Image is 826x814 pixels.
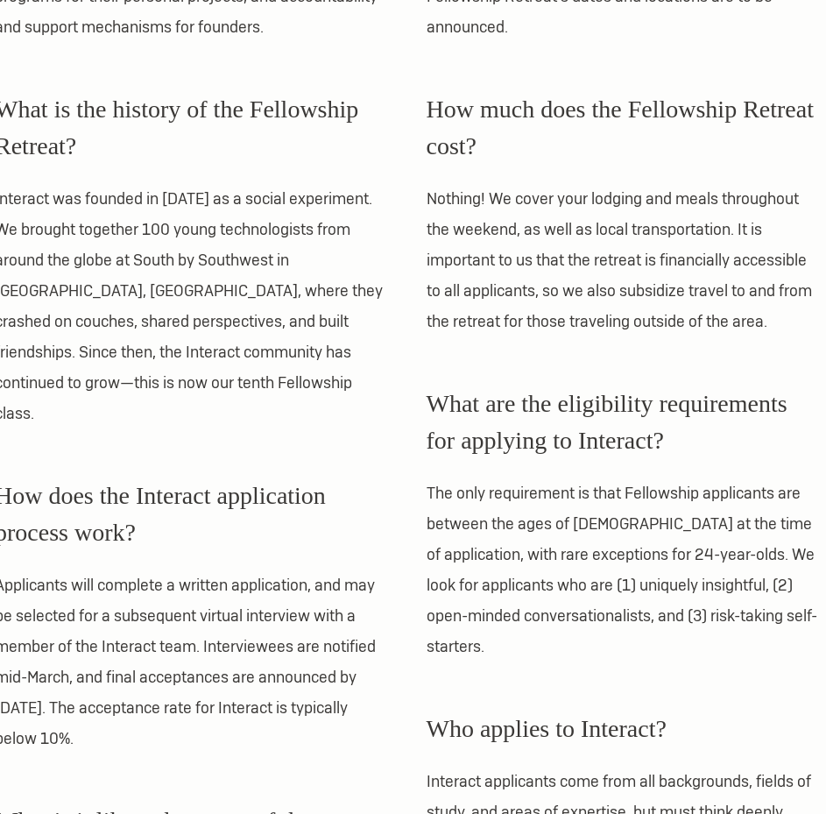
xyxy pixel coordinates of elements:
[427,386,822,459] h3: What are the eligibility requirements for applying to Interact?
[427,711,822,747] h3: Who applies to Interact?
[427,183,822,336] p: Nothing! We cover your lodging and meals throughout the weekend, as well as local transportation....
[427,478,822,662] p: The only requirement is that Fellowship applicants are between the ages of [DEMOGRAPHIC_DATA] at ...
[427,91,822,165] h3: How much does the Fellowship Retreat cost?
